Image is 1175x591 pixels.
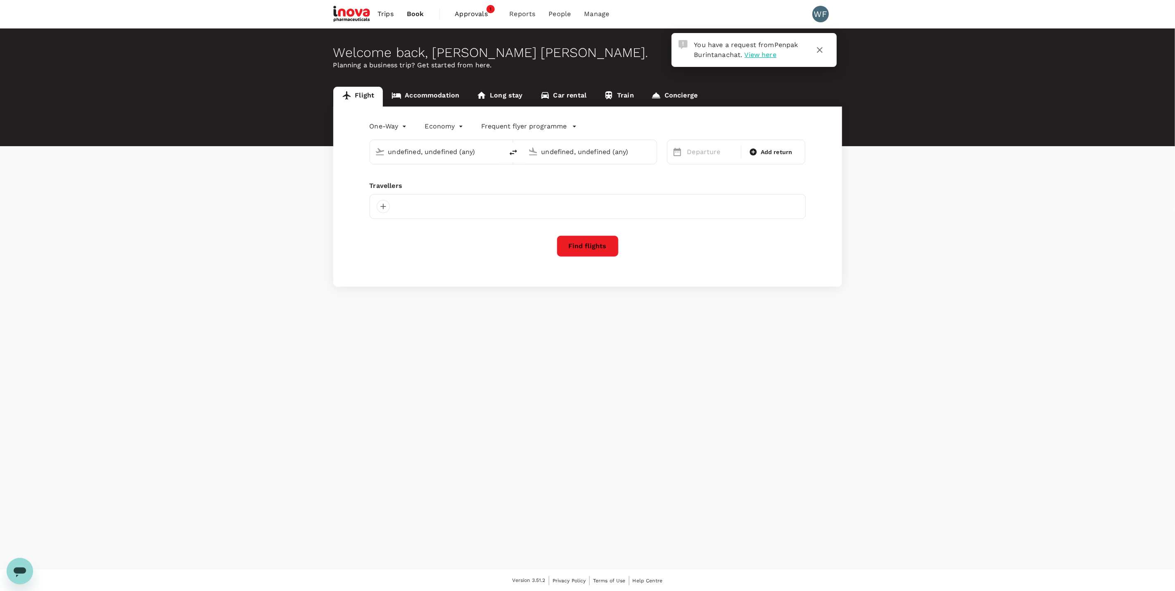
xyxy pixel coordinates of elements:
[557,235,619,257] button: Find flights
[425,120,465,133] div: Economy
[761,148,793,157] span: Add return
[482,121,567,131] p: Frequent flyer programme
[694,41,798,59] span: You have a request from .
[633,576,663,585] a: Help Centre
[383,87,468,107] a: Accommodation
[549,9,571,19] span: People
[679,40,688,49] img: Approval Request
[593,576,626,585] a: Terms of Use
[643,87,706,107] a: Concierge
[407,9,424,19] span: Book
[388,145,486,158] input: Depart from
[333,87,383,107] a: Flight
[455,9,496,19] span: Approvals
[745,51,776,59] span: View here
[333,5,371,23] img: iNova Pharmaceuticals
[333,60,842,70] p: Planning a business trip? Get started from here.
[487,5,495,13] span: 1
[377,9,394,19] span: Trips
[553,576,586,585] a: Privacy Policy
[532,87,596,107] a: Car rental
[498,151,499,152] button: Open
[370,120,408,133] div: One-Way
[503,142,523,162] button: delete
[370,181,806,191] div: Travellers
[553,578,586,584] span: Privacy Policy
[593,578,626,584] span: Terms of Use
[651,151,653,152] button: Open
[7,558,33,584] iframe: Button to launch messaging window
[333,45,842,60] div: Welcome back , [PERSON_NAME] [PERSON_NAME] .
[541,145,639,158] input: Going to
[812,6,829,22] div: WF
[584,9,609,19] span: Manage
[595,87,643,107] a: Train
[513,577,546,585] span: Version 3.51.2
[633,578,663,584] span: Help Centre
[482,121,577,131] button: Frequent flyer programme
[510,9,536,19] span: Reports
[468,87,531,107] a: Long stay
[687,147,736,157] p: Departure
